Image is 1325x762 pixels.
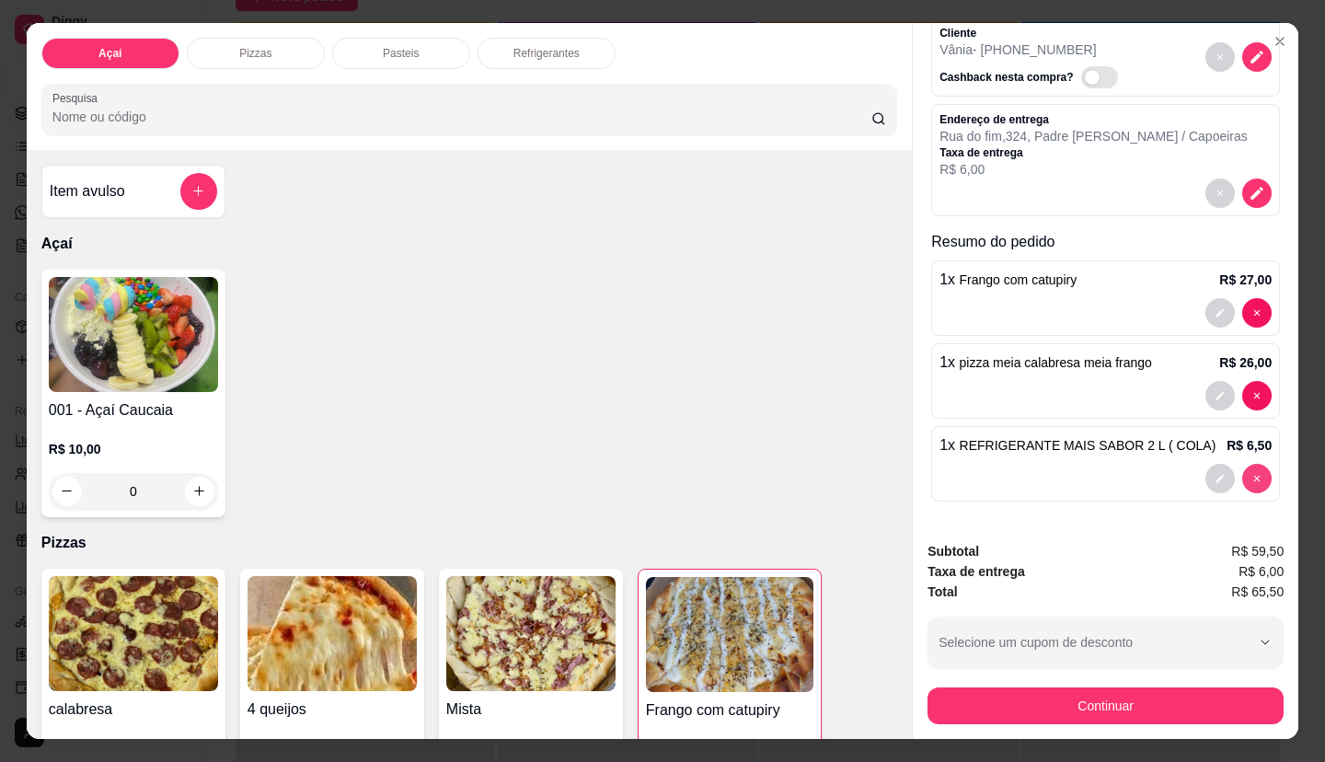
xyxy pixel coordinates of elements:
[931,231,1280,253] p: Resumo do pedido
[52,90,104,106] label: Pesquisa
[1205,179,1235,208] button: decrease-product-quantity
[1265,27,1295,56] button: Close
[49,576,218,691] img: product-image
[1242,464,1272,493] button: decrease-product-quantity
[1231,541,1284,561] span: R$ 59,50
[927,544,979,559] strong: Subtotal
[41,233,897,255] p: Açaí
[1242,381,1272,410] button: decrease-product-quantity
[646,699,813,722] h4: Frango com catupiry
[1219,353,1272,372] p: R$ 26,00
[939,40,1124,59] p: Vânia - [PHONE_NUMBER]
[180,173,217,210] button: add-separate-item
[939,70,1073,85] p: Cashback nesta compra?
[98,46,121,61] p: Açaí
[1205,464,1235,493] button: decrease-product-quantity
[239,46,271,61] p: Pizzas
[939,160,1248,179] p: R$ 6,00
[960,438,1216,453] span: REFRIGERANTE MAIS SABOR 2 L ( COLA)
[49,277,218,392] img: product-image
[41,532,897,554] p: Pizzas
[52,108,872,126] input: Pesquisa
[939,352,1152,374] p: 1 x
[1239,561,1284,582] span: R$ 6,00
[446,576,616,691] img: product-image
[248,576,417,691] img: product-image
[1227,436,1272,455] p: R$ 6,50
[248,698,417,721] h4: 4 queijos
[1219,271,1272,289] p: R$ 27,00
[939,434,1216,456] p: 1 x
[1081,66,1125,88] label: Automatic updates
[1205,298,1235,328] button: decrease-product-quantity
[1231,582,1284,602] span: R$ 65,50
[1242,298,1272,328] button: decrease-product-quantity
[50,180,125,202] h4: Item avulso
[927,687,1284,724] button: Continuar
[383,46,419,61] p: Pasteis
[1205,381,1235,410] button: decrease-product-quantity
[939,26,1124,40] p: Cliente
[646,577,813,692] img: product-image
[49,698,218,721] h4: calabresa
[939,145,1248,160] p: Taxa de entrega
[1242,42,1272,72] button: decrease-product-quantity
[960,355,1152,370] span: pizza meia calabresa meia frango
[49,399,218,421] h4: 001 - Açaí Caucaia
[927,584,957,599] strong: Total
[939,112,1248,127] p: Endereço de entrega
[927,617,1284,668] button: Selecione um cupom de desconto
[446,698,616,721] h4: Mista
[1242,179,1272,208] button: decrease-product-quantity
[1205,42,1235,72] button: decrease-product-quantity
[513,46,580,61] p: Refrigerantes
[49,440,218,458] p: R$ 10,00
[939,127,1248,145] p: Rua do fim , 324 , Padre [PERSON_NAME] / Capoeiras
[939,269,1077,291] p: 1 x
[927,564,1025,579] strong: Taxa de entrega
[960,272,1077,287] span: Frango com catupiry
